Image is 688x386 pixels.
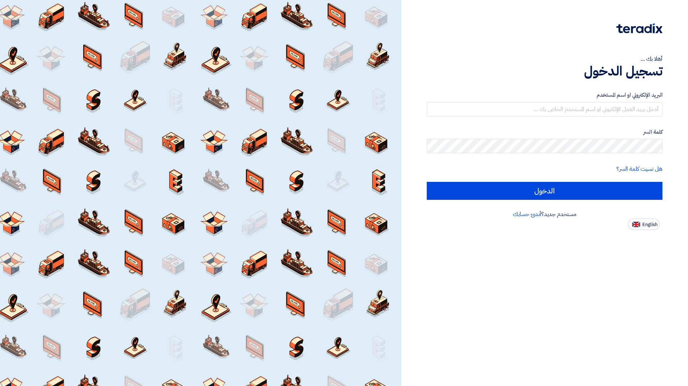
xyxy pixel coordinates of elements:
[427,182,662,200] input: الدخول
[427,63,662,79] h1: تسجيل الدخول
[616,165,662,173] a: هل نسيت كلمة السر؟
[427,91,662,99] label: البريد الإلكتروني او اسم المستخدم
[427,210,662,219] div: مستخدم جديد؟
[427,55,662,63] div: أهلا بك ...
[427,128,662,136] label: كلمة السر
[632,222,640,227] img: en-US.png
[513,210,541,219] a: أنشئ حسابك
[628,219,660,230] button: English
[642,222,657,227] span: English
[616,23,662,33] img: Teradix logo
[427,102,662,116] input: أدخل بريد العمل الإلكتروني او اسم المستخدم الخاص بك ...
